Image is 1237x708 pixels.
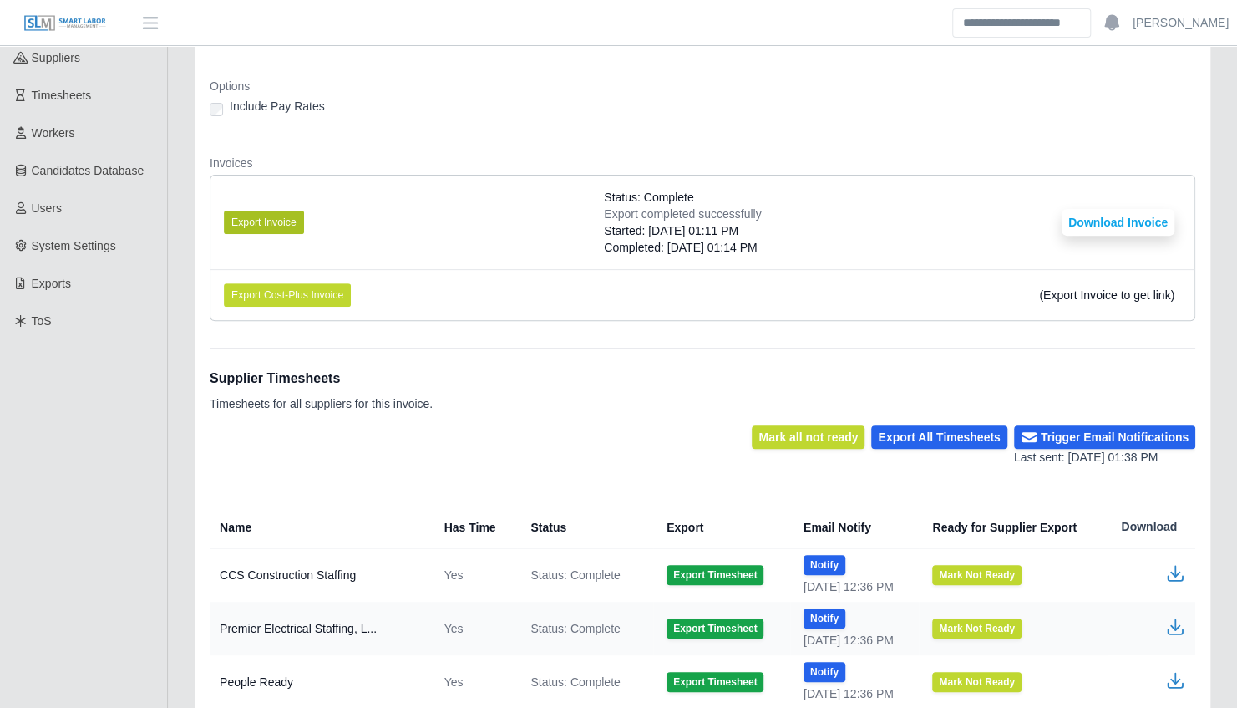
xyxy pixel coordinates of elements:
[210,78,1195,94] dt: Options
[667,619,763,639] button: Export Timesheet
[1039,288,1174,302] span: (Export Invoice to get link)
[32,126,75,140] span: Workers
[517,507,653,548] th: Status
[919,507,1108,548] th: Ready for Supplier Export
[431,602,518,655] td: Yes
[224,283,351,307] button: Export Cost-Plus Invoice
[32,51,80,64] span: Suppliers
[804,632,905,649] div: [DATE] 12:36 PM
[804,578,905,595] div: [DATE] 12:36 PM
[32,239,116,252] span: System Settings
[224,211,304,234] button: Export Invoice
[604,222,761,239] div: Started: [DATE] 01:11 PM
[230,98,325,115] label: Include Pay Rates
[530,567,620,583] span: Status: Complete
[604,206,761,222] div: Export completed successfully
[210,155,1195,171] dt: Invoices
[210,395,433,412] p: Timesheets for all suppliers for this invoice.
[604,189,693,206] span: Status: Complete
[932,619,1022,639] button: Mark Not Ready
[932,565,1022,585] button: Mark Not Ready
[804,609,845,629] button: Notify
[790,507,919,548] th: Email Notify
[1133,14,1229,32] a: [PERSON_NAME]
[653,507,790,548] th: Export
[1014,425,1195,449] button: Trigger Email Notifications
[804,662,845,682] button: Notify
[530,620,620,637] span: Status: Complete
[431,548,518,603] td: Yes
[1108,507,1195,548] th: Download
[431,507,518,548] th: Has Time
[32,164,144,177] span: Candidates Database
[32,277,71,290] span: Exports
[752,425,864,449] button: Mark all not ready
[32,89,92,102] span: Timesheets
[32,201,63,215] span: Users
[210,602,431,655] td: Premier Electrical Staffing, L...
[210,507,431,548] th: Name
[932,672,1022,692] button: Mark Not Ready
[1014,449,1195,466] div: Last sent: [DATE] 01:38 PM
[667,565,763,585] button: Export Timesheet
[871,425,1006,449] button: Export All Timesheets
[530,674,620,690] span: Status: Complete
[23,14,107,33] img: SLM Logo
[32,314,52,328] span: ToS
[667,672,763,692] button: Export Timesheet
[210,548,431,603] td: CCS Construction Staffing
[1062,216,1174,229] a: Download Invoice
[952,8,1091,38] input: Search
[604,239,761,256] div: Completed: [DATE] 01:14 PM
[804,555,845,575] button: Notify
[804,685,905,702] div: [DATE] 12:36 PM
[1062,209,1174,236] button: Download Invoice
[210,369,433,389] h1: Supplier Timesheets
